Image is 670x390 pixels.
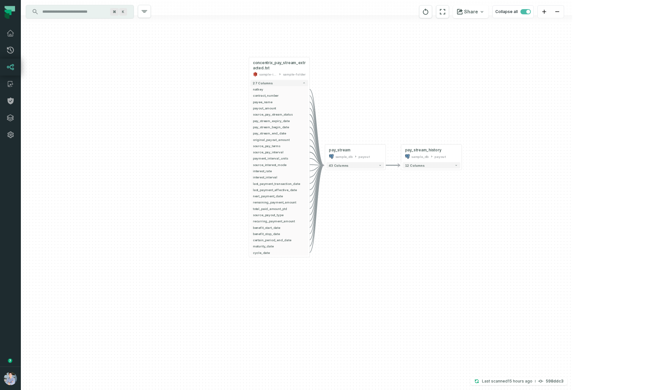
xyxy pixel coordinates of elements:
span: payout_amount [253,106,306,110]
span: 27 columns [253,81,273,85]
g: Edge from f193aa6ae80173d0036292efc1ea2f51 to 9943c7153b7f9cabdc9d225423adf7f8 [309,121,324,165]
button: natkey [250,86,308,92]
span: source_pay_terms [253,144,306,148]
span: concentrix_pay_stream_extracted.txt [253,61,306,71]
span: remaining_payment_amount [253,200,306,204]
span: benefit_stop_date [253,231,306,236]
button: zoom out [551,6,564,18]
span: recurring_payment_amount [253,219,306,223]
button: Share [453,5,488,18]
span: next_payment_date [253,194,306,198]
g: Edge from f193aa6ae80173d0036292efc1ea2f51 to 9943c7153b7f9cabdc9d225423adf7f8 [309,165,324,171]
button: source_pay_terms [250,143,308,149]
button: payment_interval_units [250,155,308,161]
div: sample-folder [283,72,306,77]
button: Collapse all [492,5,534,18]
button: original_payout_amount [250,136,308,143]
button: interest_interval [250,174,308,180]
h4: 598ddc3 [546,379,563,383]
span: source_pay_interval [253,150,306,154]
span: Press ⌘ + K to focus the search bar [110,8,119,16]
button: source_pay_stream_status [250,111,308,118]
button: contract_number [250,92,308,99]
button: source_interest_mode [250,161,308,168]
button: last_payment_transaction_date [250,180,308,187]
button: payee_name [250,99,308,105]
div: pay_stream [329,148,351,153]
button: total_paid_amount_ytd [250,205,308,212]
span: cycle_date [253,250,306,255]
span: source_pay_stream_status [253,112,306,117]
span: pay_stream_begin_date [253,125,306,129]
p: Last scanned [482,378,532,384]
div: payout [434,154,446,159]
button: benefit_start_date [250,224,308,230]
span: source_payout_type [253,213,306,217]
span: last_payment_transaction_date [253,181,306,186]
button: interest_rate [250,168,308,174]
div: Tooltip anchor [7,358,13,364]
span: 12 columns [405,163,425,167]
span: interest_rate [253,169,306,173]
div: payout [358,154,370,159]
span: last_payment_effective_date [253,188,306,192]
span: pay_stream_end_date [253,131,306,135]
span: total_paid_amount_ytd [253,206,306,211]
button: Last scanned[DATE] 4:11:29 AM598ddc3 [470,377,567,385]
div: sample_db [411,154,429,159]
button: last_payment_effective_date [250,187,308,193]
div: sample-input-bucket [259,72,277,77]
button: pay_stream_expiry_date [250,118,308,124]
button: source_pay_interval [250,149,308,155]
span: contract_number [253,93,306,98]
button: remaining_payment_amount [250,199,308,205]
relative-time: Oct 1, 2025, 4:11 AM GMT+3 [508,379,532,383]
span: interest_interval [253,175,306,179]
button: source_payout_type [250,212,308,218]
span: certain_period_end_date [253,238,306,242]
span: maturity_date [253,244,306,248]
span: source_interest_mode [253,162,306,167]
div: pay_stream_history [405,148,442,153]
div: sample_db [335,154,353,159]
span: natkey [253,87,306,91]
span: Press ⌘ + K to focus the search bar [119,8,127,16]
button: recurring_payment_amount [250,218,308,224]
span: 43 columns [329,163,348,167]
span: payee_name [253,100,306,104]
button: benefit_stop_date [250,230,308,237]
g: Edge from f193aa6ae80173d0036292efc1ea2f51 to 9943c7153b7f9cabdc9d225423adf7f8 [309,165,324,240]
button: zoom in [538,6,551,18]
button: cycle_date [250,249,308,256]
button: pay_stream_end_date [250,130,308,136]
span: payment_interval_units [253,156,306,160]
button: pay_stream_begin_date [250,124,308,130]
img: avatar of Alon Nafta [4,372,17,385]
button: next_payment_date [250,193,308,199]
span: pay_stream_expiry_date [253,118,306,123]
button: payout_amount [250,105,308,111]
span: original_payout_amount [253,137,306,142]
span: benefit_start_date [253,225,306,230]
button: certain_period_end_date [250,237,308,243]
button: maturity_date [250,243,308,249]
